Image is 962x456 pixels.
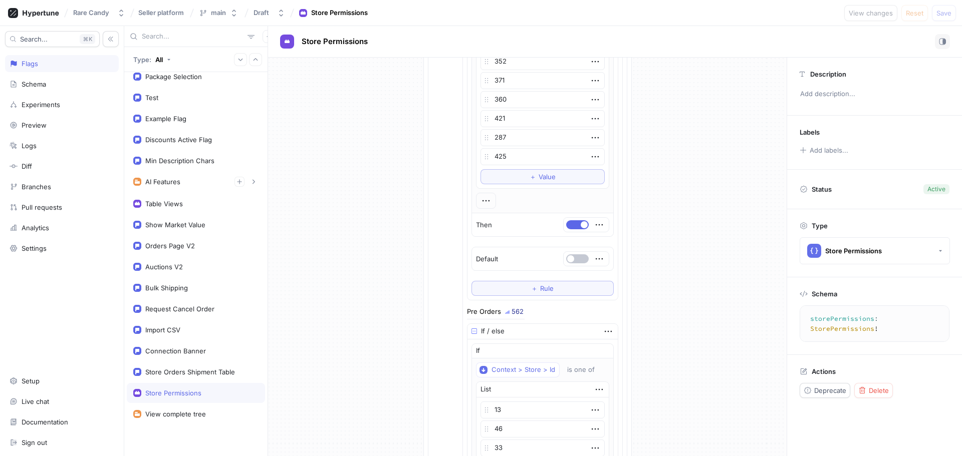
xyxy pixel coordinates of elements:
[250,5,289,21] button: Draft
[796,86,953,103] p: Add description...
[812,367,836,375] p: Actions
[145,157,214,165] div: Min Description Chars
[145,263,183,271] div: Auctions V2
[512,308,524,315] div: 562
[155,56,163,64] div: All
[145,410,206,418] div: View complete tree
[480,169,605,184] button: ＋Value
[927,185,945,194] div: Active
[800,383,850,398] button: Deprecate
[22,203,62,211] div: Pull requests
[130,51,174,68] button: Type: All
[5,413,119,430] a: Documentation
[476,254,498,264] p: Default
[480,129,605,146] textarea: 287
[145,94,158,102] div: Test
[22,101,60,109] div: Experiments
[22,80,46,88] div: Schema
[22,121,47,129] div: Preview
[476,346,480,356] p: If
[539,174,556,180] span: Value
[145,305,214,313] div: Request Cancel Order
[812,290,837,298] p: Schema
[480,420,605,437] textarea: 46
[22,142,37,150] div: Logs
[145,200,183,208] div: Table Views
[145,242,195,250] div: Orders Page V2
[22,397,49,405] div: Live chat
[800,128,820,136] p: Labels
[22,224,49,232] div: Analytics
[311,8,368,18] div: Store Permissions
[145,221,205,229] div: Show Market Value
[480,53,605,70] textarea: 352
[480,110,605,127] textarea: 421
[812,182,832,196] p: Status
[476,220,492,230] p: Then
[480,401,605,418] textarea: 13
[869,387,889,393] span: Delete
[480,72,605,89] textarea: 371
[22,438,47,446] div: Sign out
[145,136,212,144] div: Discounts Active Flag
[480,91,605,108] textarea: 360
[530,174,536,180] span: ＋
[810,70,846,78] p: Description
[804,310,953,337] textarea: storePermissions: StorePermissions!
[812,222,828,230] p: Type
[22,377,40,385] div: Setup
[22,244,47,252] div: Settings
[145,178,180,186] div: AI Features
[138,9,184,16] span: Seller platform
[142,32,244,42] input: Search...
[145,368,235,376] div: Store Orders Shipment Table
[234,53,247,66] button: Expand all
[906,10,923,16] span: Reset
[901,5,928,21] button: Reset
[145,284,188,292] div: Bulk Shipping
[531,285,538,291] span: ＋
[844,5,897,21] button: View changes
[73,9,109,17] div: Rare Candy
[254,9,269,17] div: Draft
[249,53,262,66] button: Collapse all
[567,365,595,374] div: is one of
[825,247,882,255] div: Store Permissions
[133,56,151,64] p: Type:
[20,36,48,42] span: Search...
[814,387,846,393] span: Deprecate
[302,38,368,46] span: Store Permissions
[480,384,491,394] div: List
[5,31,100,47] button: Search...K
[481,326,505,336] div: If / else
[211,9,226,17] div: main
[80,34,95,44] div: K
[145,73,202,81] div: Package Selection
[796,144,851,157] button: Add labels...
[480,148,605,165] textarea: 425
[22,162,32,170] div: Diff
[476,362,560,377] button: Context > Store > Id
[563,362,609,377] button: is one of
[145,326,180,334] div: Import CSV
[800,237,950,264] button: Store Permissions
[22,183,51,191] div: Branches
[22,60,38,68] div: Flags
[932,5,956,21] button: Save
[540,285,554,291] span: Rule
[145,115,186,123] div: Example Flag
[145,389,201,397] div: Store Permissions
[849,10,893,16] span: View changes
[69,5,129,21] button: Rare Candy
[145,347,206,355] div: Connection Banner
[471,281,614,296] button: ＋Rule
[22,418,68,426] div: Documentation
[936,10,951,16] span: Save
[854,383,893,398] button: Delete
[195,5,242,21] button: main
[467,308,501,315] div: Pre Orders
[492,365,555,374] div: Context > Store > Id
